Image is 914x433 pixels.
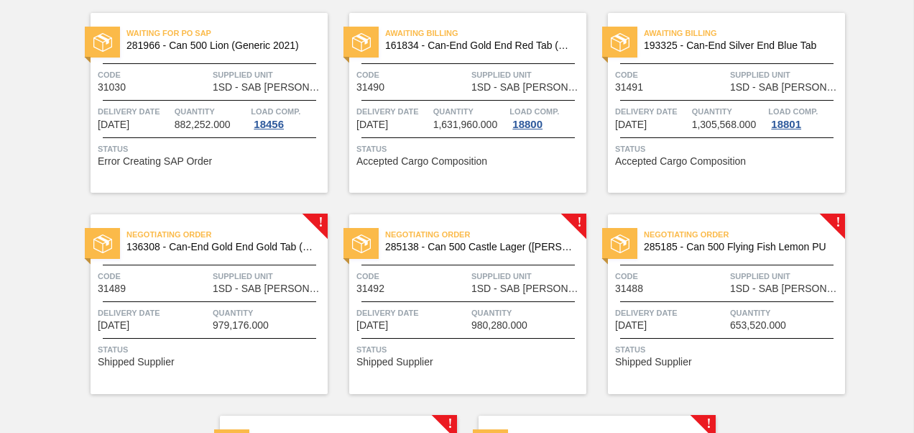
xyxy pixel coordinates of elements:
span: 161834 - Can-End Gold End Red Tab (Grownery P1) [385,40,575,51]
span: 31030 [98,82,126,93]
span: Accepted Cargo Composition [356,156,487,167]
span: 08/29/2025 [98,119,129,130]
span: Supplied Unit [471,269,583,283]
span: Delivery Date [615,104,688,119]
span: 1SD - SAB Rosslyn Brewery [213,283,324,294]
span: Code [98,269,209,283]
span: Delivery Date [615,306,726,320]
a: !statusNegotiating Order285138 - Can 500 Castle Lager ([PERSON_NAME])Code31492Supplied Unit1SD - ... [328,214,586,394]
span: 31488 [615,283,643,294]
span: Quantity [730,306,841,320]
span: Status [356,342,583,357]
span: Load Comp. [509,104,559,119]
span: 285138 - Can 500 Castle Lager (Charles) [385,242,575,252]
a: Load Comp.18456 [251,104,324,130]
span: Accepted Cargo Composition [615,156,746,167]
a: Load Comp.18801 [768,104,841,130]
span: 1SD - SAB Rosslyn Brewery [471,82,583,93]
img: status [93,33,112,52]
span: 882,252.000 [175,119,231,130]
span: 1,305,568.000 [692,119,757,130]
span: Awaiting Billing [385,26,586,40]
span: Quantity [471,306,583,320]
span: Delivery Date [356,306,468,320]
span: Waiting for PO SAP [126,26,328,40]
span: 31491 [615,82,643,93]
span: 09/07/2025 [615,119,647,130]
span: 653,520.000 [730,320,786,331]
span: Quantity [175,104,248,119]
a: !statusNegotiating Order285185 - Can 500 Flying Fish Lemon PUCode31488Supplied Unit1SD - SAB [PER... [586,214,845,394]
span: Supplied Unit [471,68,583,82]
span: Shipped Supplier [615,357,692,368]
span: Status [615,142,841,156]
a: Load Comp.18800 [509,104,583,130]
span: Supplied Unit [730,68,841,82]
span: Quantity [433,104,507,119]
span: 09/09/2025 [98,320,129,331]
span: 09/06/2025 [356,119,388,130]
span: Supplied Unit [213,269,324,283]
span: 09/09/2025 [615,320,647,331]
span: Shipped Supplier [356,357,433,368]
span: Negotiating Order [385,227,586,242]
span: Status [98,342,324,357]
a: statusAwaiting Billing193325 - Can-End Silver End Blue TabCode31491Supplied Unit1SD - SAB [PERSON... [586,13,845,193]
span: Load Comp. [768,104,818,119]
img: status [611,234,629,253]
span: 1SD - SAB Rosslyn Brewery [730,82,841,93]
span: Code [615,68,726,82]
img: status [93,234,112,253]
span: 1SD - SAB Rosslyn Brewery [471,283,583,294]
img: status [352,234,371,253]
span: Load Comp. [251,104,300,119]
span: Code [98,68,209,82]
span: 285185 - Can 500 Flying Fish Lemon PU [644,242,834,252]
span: Delivery Date [356,104,430,119]
span: Status [356,142,583,156]
span: Quantity [213,306,324,320]
span: 31489 [98,283,126,294]
span: Awaiting Billing [644,26,845,40]
span: Delivery Date [98,306,209,320]
div: 18456 [251,119,287,130]
span: 1SD - SAB Rosslyn Brewery [213,82,324,93]
span: Code [356,269,468,283]
span: Supplied Unit [213,68,324,82]
span: Negotiating Order [126,227,328,242]
span: 1SD - SAB Rosslyn Brewery [730,283,841,294]
a: statusWaiting for PO SAP281966 - Can 500 Lion (Generic 2021)Code31030Supplied Unit1SD - SAB [PERS... [69,13,328,193]
span: Status [615,342,841,357]
span: 1,631,960.000 [433,119,498,130]
span: 09/09/2025 [356,320,388,331]
span: 136308 - Can-End Gold End Gold Tab (202) [126,242,316,252]
span: Error Creating SAP Order [98,156,212,167]
img: status [611,33,629,52]
span: 980,280.000 [471,320,527,331]
span: Code [356,68,468,82]
a: !statusNegotiating Order136308 - Can-End Gold End Gold Tab (202)Code31489Supplied Unit1SD - SAB [... [69,214,328,394]
span: 979,176.000 [213,320,269,331]
span: Supplied Unit [730,269,841,283]
span: Negotiating Order [644,227,845,242]
a: statusAwaiting Billing161834 - Can-End Gold End Red Tab (Grownery P1)Code31490Supplied Unit1SD - ... [328,13,586,193]
div: 18801 [768,119,804,130]
span: Shipped Supplier [98,357,175,368]
img: status [352,33,371,52]
span: Status [98,142,324,156]
span: Quantity [692,104,765,119]
span: 31492 [356,283,384,294]
span: Code [615,269,726,283]
span: 31490 [356,82,384,93]
span: Delivery Date [98,104,171,119]
span: 281966 - Can 500 Lion (Generic 2021) [126,40,316,51]
div: 18800 [509,119,545,130]
span: 193325 - Can-End Silver End Blue Tab [644,40,834,51]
